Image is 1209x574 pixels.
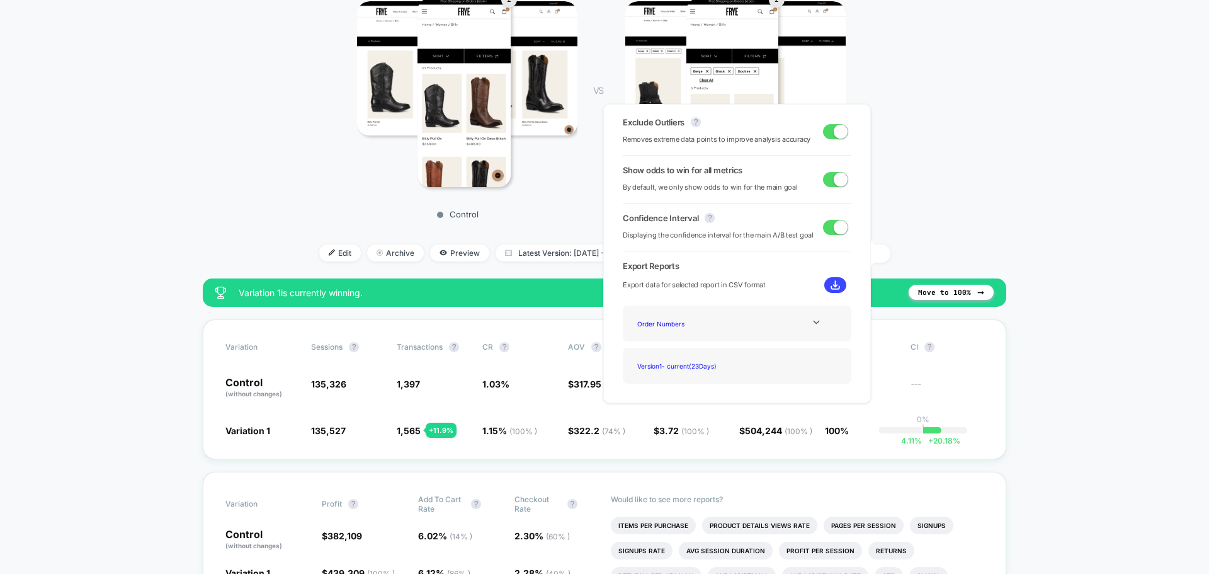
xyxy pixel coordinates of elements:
span: 100% [825,425,849,436]
span: By default, we only show odds to win for the main goal [623,181,798,193]
span: ( 74 % ) [602,427,625,436]
button: ? [567,499,577,509]
span: Transactions [397,342,443,352]
img: end [377,250,383,256]
button: ? [349,342,359,352]
li: Avg Session Duration [679,542,773,560]
div: Order Numbers [632,315,733,332]
span: + [928,436,933,445]
button: ? [449,342,459,352]
p: Control [225,529,309,551]
img: Variation 1 1 [625,1,846,137]
li: Items Per Purchase [611,517,696,534]
button: ? [499,342,509,352]
span: Export data for selected report in CSV format [623,279,766,291]
button: ? [705,213,715,223]
span: 3.72 [659,425,709,436]
span: ( 60 % ) [546,532,570,541]
span: Show odds to win for all metrics [623,165,742,175]
span: 135,326 [311,379,346,389]
span: AOV [568,342,585,352]
span: Profit [322,499,342,508]
button: ? [471,499,481,509]
span: Confidence Interval [623,213,698,223]
p: Control [225,377,298,399]
span: 1.15 % [482,425,537,436]
span: $ [568,379,627,389]
span: CR [482,342,493,352]
img: success_star [215,287,226,299]
span: 322.2 [574,425,625,436]
span: 1,397 [397,379,420,389]
span: Removes extreme data points to improve analysis accuracy [623,134,810,146]
span: Variation 1 is currently winning. [239,287,896,298]
button: ? [348,499,358,509]
button: Move to 100% [909,285,994,300]
span: 2.30 % [514,531,570,541]
span: $ [654,425,709,436]
li: Pages Per Session [824,517,904,534]
span: 1,565 [397,425,421,436]
p: | [922,424,924,433]
img: download [831,280,840,290]
span: 6.02 % [418,531,472,541]
span: (without changes) [225,542,282,549]
li: Signups [910,517,953,534]
li: Returns [868,542,914,560]
span: VS [593,85,603,96]
li: Signups Rate [611,542,673,560]
span: Variation [225,342,295,352]
span: 317.95 [574,379,627,389]
span: ( 100 % ) [785,427,812,436]
p: Would like to see more reports? [611,495,984,504]
button: ? [691,117,701,127]
span: Variation [225,495,295,514]
span: Sessions [311,342,343,352]
img: Control 1 [357,1,577,136]
span: Displaying the confidence interval for the main A/B test goal [623,229,814,241]
span: $ [322,531,362,541]
span: Preview [430,244,489,261]
img: edit [329,250,335,256]
span: 4.11 % [901,436,922,445]
span: Variation 1 [225,425,270,436]
li: Product Details Views Rate [702,517,817,534]
span: $ [739,425,812,436]
span: ( 100 % ) [509,427,537,436]
span: Archive [367,244,424,261]
span: (without changes) [225,390,282,398]
span: 504,244 [745,425,812,436]
span: Add To Cart Rate [418,495,465,514]
span: 1.03 % [482,379,509,389]
span: 382,109 [327,531,362,541]
img: calendar [505,250,512,256]
span: 135,527 [311,425,346,436]
span: Latest Version: [DATE] - [DATE] [496,244,653,261]
span: Exclude Outliers [623,117,684,127]
li: Profit Per Session [779,542,862,560]
span: $ [568,425,625,436]
span: Checkout Rate [514,495,561,514]
p: Control [348,209,568,219]
span: CI [911,342,980,352]
button: ? [924,342,934,352]
span: ( 14 % ) [450,532,472,541]
span: --- [911,381,984,399]
span: Export Reports [623,261,851,271]
div: Version 1 - current ( 23 Days) [632,357,733,374]
div: + 11.9 % [426,423,457,438]
p: 0% [917,415,929,424]
span: ( 100 % ) [681,427,709,436]
span: Edit [319,244,361,261]
span: 20.18 % [922,436,960,445]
